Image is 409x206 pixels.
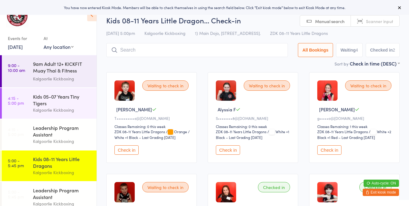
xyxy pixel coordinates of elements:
[345,80,391,91] div: Waiting to check in
[317,124,393,129] div: Classes Remaining: 1 this week
[298,43,333,57] button: All Bookings
[106,30,135,36] span: [DATE] 5:00pm
[8,63,25,73] time: 9:00 - 10:00 am
[2,55,97,87] a: 9:00 -10:00 am9am Adult 12+ KICKFIT Muay Thai & Fitness Kickboxi...Kalgoorlie Kickboxing
[216,129,266,134] div: ZDK 08-11 Years Little Dragons
[106,43,288,57] input: Search
[44,33,74,43] div: At
[319,106,355,113] span: [PERSON_NAME]
[114,129,165,134] div: ZDK 08-11 Years Little Dragons
[366,43,400,57] button: Checked in2
[335,61,348,67] label: Sort by
[317,116,393,121] div: g•••••o@[DOMAIN_NAME]
[8,96,24,105] time: 4:15 - 5:00 pm
[317,182,338,202] img: image1709349181.png
[10,5,399,10] div: You have now entered Kiosk Mode. Members will be able to check themselves in using the search fie...
[114,116,190,121] div: T••••••••••s@[DOMAIN_NAME]
[244,80,290,91] div: Waiting to check in
[258,182,290,192] div: Checked in
[114,80,135,101] img: image1715161701.png
[216,182,236,202] img: image1739351919.png
[317,145,341,155] button: Check in
[144,30,186,36] span: Kalgoorlie Kickboxing
[33,106,91,113] div: Kalgoorlie Kickboxing
[33,75,91,82] div: Kalgoorlie Kickboxing
[317,80,338,101] img: image1742377710.png
[8,158,24,168] time: 5:00 - 5:45 pm
[350,60,400,67] div: Check in time (DESC)
[317,129,368,134] div: ZDK 08-11 Years Little Dragons
[2,119,97,150] a: 4:15 -5:00 pmLeadership Program AssistantKalgoorlie Kickboxing
[33,138,91,145] div: Kalgoorlie Kickboxing
[315,18,345,24] span: Manual search
[116,106,152,113] span: [PERSON_NAME]
[33,156,91,169] div: Kids 08-11 Years Little Dragons
[33,169,91,176] div: Kalgoorlie Kickboxing
[366,18,393,24] span: Scanner input
[114,182,135,202] img: image1747818493.png
[142,80,189,91] div: Waiting to check in
[363,189,399,196] button: Exit kiosk mode
[359,182,391,192] div: Checked in
[2,150,97,181] a: 5:00 -5:45 pmKids 08-11 Years Little DragonsKalgoorlie Kickboxing
[8,33,38,43] div: Events for
[216,80,236,101] img: image1756115693.png
[8,127,24,137] time: 4:15 - 5:00 pm
[356,48,358,52] div: 4
[195,30,261,36] span: 1) Main Dojo, [STREET_ADDRESS].
[270,30,328,36] span: ZDK 08-11 Years Little Dragons
[114,124,190,129] div: Classes Remaining: 0 this week
[6,5,28,27] img: Kalgoorlie Kickboxing
[33,187,91,200] div: Leadership Program Assistant
[142,182,189,192] div: Waiting to check in
[33,60,91,75] div: 9am Adult 12+ KICKFIT Muay Thai & Fitness Kickboxi...
[33,93,91,106] div: Kids 05-07 Years Tiny Tigers
[8,43,23,50] a: [DATE]
[393,48,395,52] div: 2
[44,43,74,50] div: Any location
[216,145,240,155] button: Check in
[106,15,400,25] h2: Kids 08-11 Years Little Dragon… Check-in
[216,116,292,121] div: S••••••••8@[DOMAIN_NAME]
[336,43,363,57] button: Waiting4
[114,145,139,155] button: Check in
[216,124,292,129] div: Classes Remaining: 0 this week
[218,106,236,113] span: Alyssia F
[364,180,399,187] button: Auto-cycle: ON
[2,88,97,119] a: 4:15 -5:00 pmKids 05-07 Years Tiny TigersKalgoorlie Kickboxing
[8,189,24,199] time: 5:00 - 5:45 pm
[33,124,91,138] div: Leadership Program Assistant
